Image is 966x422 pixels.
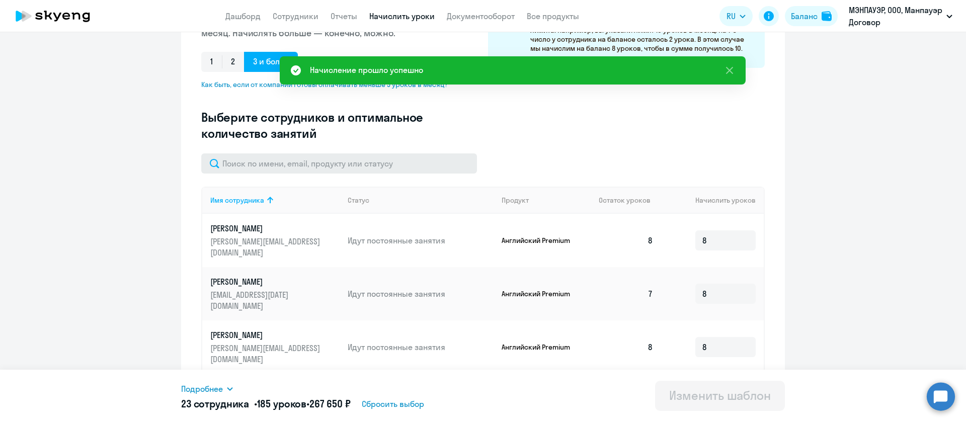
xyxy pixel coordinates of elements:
p: [EMAIL_ADDRESS][DATE][DOMAIN_NAME] [210,289,323,311]
span: 267 650 ₽ [309,397,351,410]
a: [PERSON_NAME][PERSON_NAME][EMAIL_ADDRESS][DOMAIN_NAME] [210,329,340,365]
div: Имя сотрудника [210,196,340,205]
p: Идут постоянные занятия [348,235,494,246]
button: Изменить шаблон [655,381,785,411]
p: МЭНПАУЭР, ООО, Манпауэр Договор [849,4,942,28]
th: Начислить уроков [661,187,764,214]
button: Балансbalance [785,6,838,26]
td: 7 [591,267,661,320]
p: Идут постоянные занятия [348,342,494,353]
p: [PERSON_NAME][EMAIL_ADDRESS][DOMAIN_NAME] [210,343,323,365]
button: RU [719,6,753,26]
h3: Выберите сотрудников и оптимальное количество занятий [201,109,456,141]
a: Дашборд [225,11,261,21]
p: Английский Premium [502,343,577,352]
a: Отчеты [331,11,357,21]
div: Начисление прошло успешно [310,64,423,76]
div: Баланс [791,10,818,22]
a: Сотрудники [273,11,318,21]
div: Имя сотрудника [210,196,264,205]
span: 185 уроков [257,397,307,410]
span: RU [727,10,736,22]
div: Статус [348,196,494,205]
p: [PERSON_NAME] [210,329,323,341]
a: Начислить уроки [369,11,435,21]
div: Продукт [502,196,529,205]
span: 3 и более [244,52,298,72]
input: Поиск по имени, email, продукту или статусу [201,153,477,174]
td: 8 [591,320,661,374]
p: Английский Premium [502,289,577,298]
a: [PERSON_NAME][PERSON_NAME][EMAIL_ADDRESS][DOMAIN_NAME] [210,223,340,258]
a: [PERSON_NAME][EMAIL_ADDRESS][DATE][DOMAIN_NAME] [210,276,340,311]
span: Сбросить выбор [362,398,424,410]
span: Остаток уроков [599,196,651,205]
img: balance [822,11,832,21]
div: Статус [348,196,369,205]
p: [PERSON_NAME] [210,276,323,287]
p: Английский Premium [502,236,577,245]
p: Идут постоянные занятия [348,288,494,299]
div: Остаток уроков [599,196,661,205]
div: Продукт [502,196,591,205]
h5: 23 сотрудника • • [181,397,351,411]
span: Подробнее [181,383,223,395]
p: [PERSON_NAME] [210,223,323,234]
td: 8 [591,214,661,267]
a: Документооборот [447,11,515,21]
div: Изменить шаблон [669,387,771,403]
span: Как быть, если от компании готовы оплачивать меньше 5 уроков в месяц? [201,80,456,89]
a: Все продукты [527,11,579,21]
button: МЭНПАУЭР, ООО, Манпауэр Договор [844,4,957,28]
span: 2 [222,52,244,72]
span: 1 [201,52,222,72]
p: [PERSON_NAME][EMAIL_ADDRESS][DOMAIN_NAME] [210,236,323,258]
